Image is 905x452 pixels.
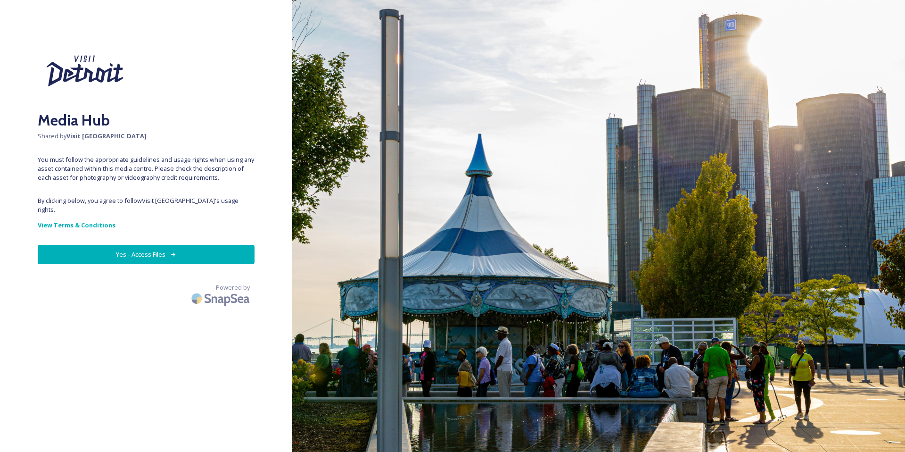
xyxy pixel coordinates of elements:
[38,196,255,214] span: By clicking below, you agree to follow Visit [GEOGRAPHIC_DATA] 's usage rights.
[38,221,115,229] strong: View Terms & Conditions
[38,219,255,231] a: View Terms & Conditions
[38,38,132,104] img: Visit%20Detroit%20New%202024.svg
[38,245,255,264] button: Yes - Access Files
[189,287,255,310] img: SnapSea Logo
[38,155,255,183] span: You must follow the appropriate guidelines and usage rights when using any asset contained within...
[38,132,255,141] span: Shared by
[216,283,250,292] span: Powered by
[38,109,255,132] h2: Media Hub
[66,132,147,140] strong: Visit [GEOGRAPHIC_DATA]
